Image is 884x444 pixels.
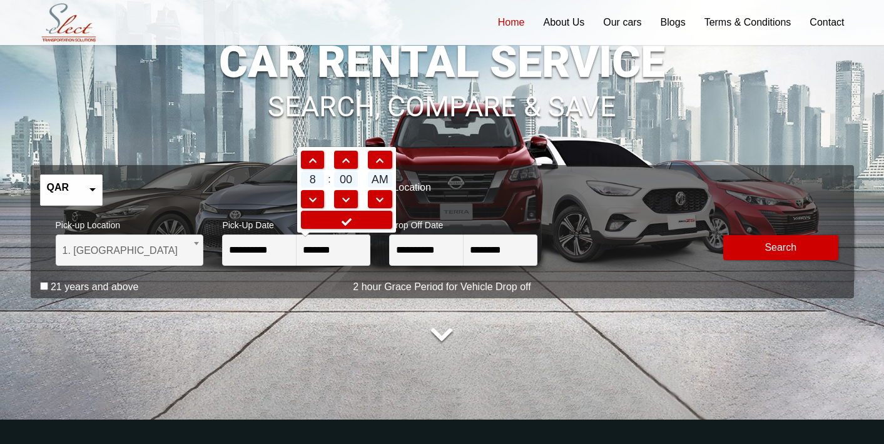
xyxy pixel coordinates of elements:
[389,212,537,235] span: Drop Off Date
[325,170,333,189] td: :
[723,235,838,260] button: Modify Search
[31,74,854,121] h1: SEARCH, COMPARE & SAVE
[368,171,392,188] span: AM
[63,235,197,266] span: 1. Hamad International Airport
[301,171,325,188] span: 8
[51,281,139,293] label: 21 years and above
[56,212,204,235] span: Pick-up Location
[31,280,854,295] p: 2 hour Grace Period for Vehicle Drop off
[222,212,370,235] span: Pick-Up Date
[56,235,204,266] span: 1. Hamad International Airport
[334,171,358,188] span: 00
[34,1,104,44] img: Select Rent a Car
[31,40,854,84] h1: CAR RENTAL SERVICE
[47,181,69,194] label: QAR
